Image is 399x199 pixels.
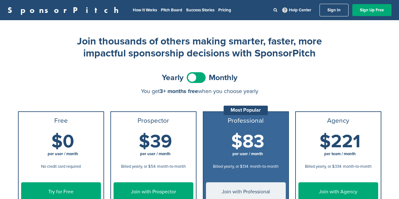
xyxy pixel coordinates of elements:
span: per team / month [324,151,356,156]
span: Billed yearly, or $54 [121,164,155,169]
a: Help Center [281,6,313,14]
span: per user / month [48,151,78,156]
span: Billed yearly, or $134 [213,164,248,169]
span: month-to-month [157,164,186,169]
a: Sign Up Free [352,4,391,16]
a: Pitch Board [161,8,182,13]
a: Pricing [218,8,231,13]
a: Success Stories [186,8,214,13]
h3: Prospector [114,117,193,125]
span: per user / month [140,151,171,156]
span: $39 [139,131,172,153]
span: $0 [51,131,74,153]
div: Most Popular [224,106,268,115]
h2: Join thousands of others making smarter, faster, more impactful sponsorship decisions with Sponso... [73,35,326,60]
span: Monthly [209,74,238,82]
span: per user / month [232,151,263,156]
a: Sign In [320,4,349,16]
span: $83 [231,131,264,153]
h3: Professional [206,117,286,125]
span: 3+ months free [160,88,198,95]
a: SponsorPitch [8,6,123,14]
span: Yearly [162,74,184,82]
h3: Agency [298,117,378,125]
h3: Free [21,117,101,125]
div: You get when you choose yearly [18,88,381,94]
span: No credit card required [41,164,81,169]
span: $221 [320,131,361,153]
span: month-to-month [343,164,372,169]
span: Billed yearly, or $334 [305,164,341,169]
a: How It Works [133,8,157,13]
span: month-to-month [250,164,279,169]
